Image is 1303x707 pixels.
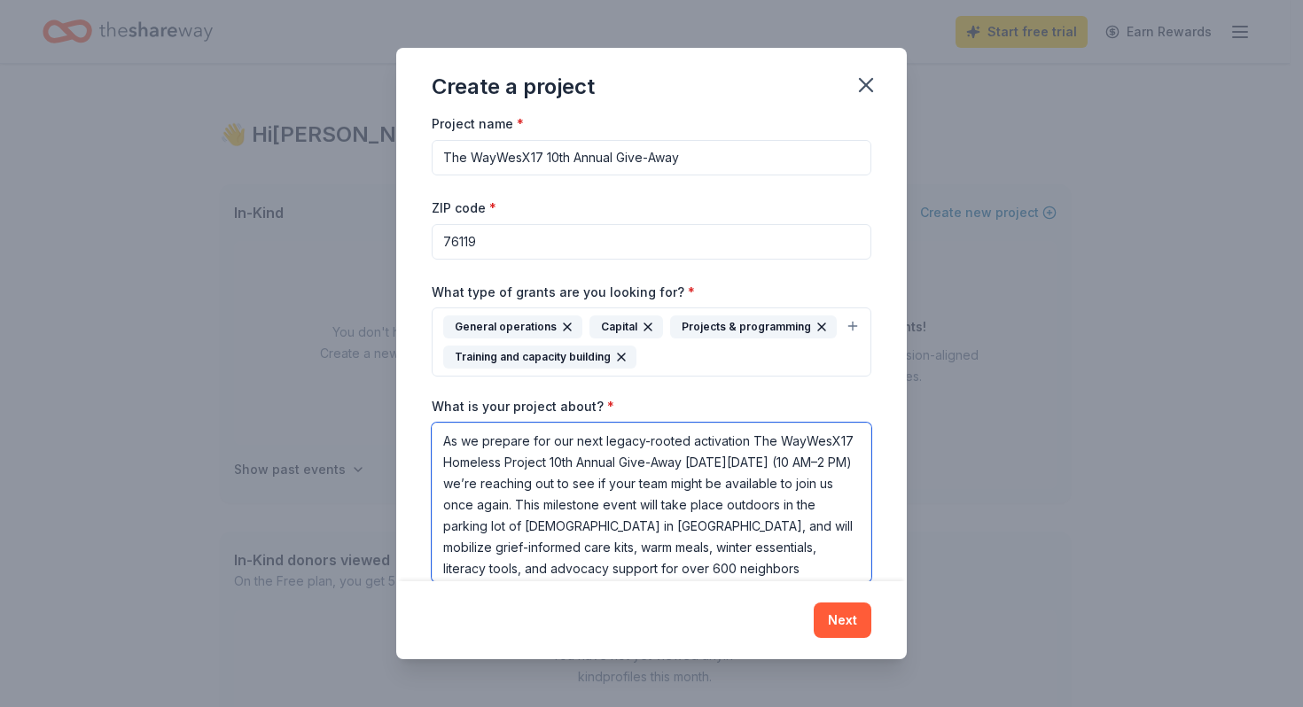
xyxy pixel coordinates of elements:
[432,140,871,175] input: After school program
[432,73,595,101] div: Create a project
[814,602,871,638] button: Next
[432,224,871,260] input: 12345 (U.S. only)
[432,115,524,133] label: Project name
[432,284,695,301] label: What type of grants are you looking for?
[443,346,636,369] div: Training and capacity building
[432,398,614,416] label: What is your project about?
[432,423,871,582] textarea: As we prepare for our next legacy-rooted activation The WayWesX17 Homeless Project 10th Annual Gi...
[443,315,582,338] div: General operations
[589,315,663,338] div: Capital
[670,315,837,338] div: Projects & programming
[432,307,871,377] button: General operationsCapitalProjects & programmingTraining and capacity building
[432,199,496,217] label: ZIP code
